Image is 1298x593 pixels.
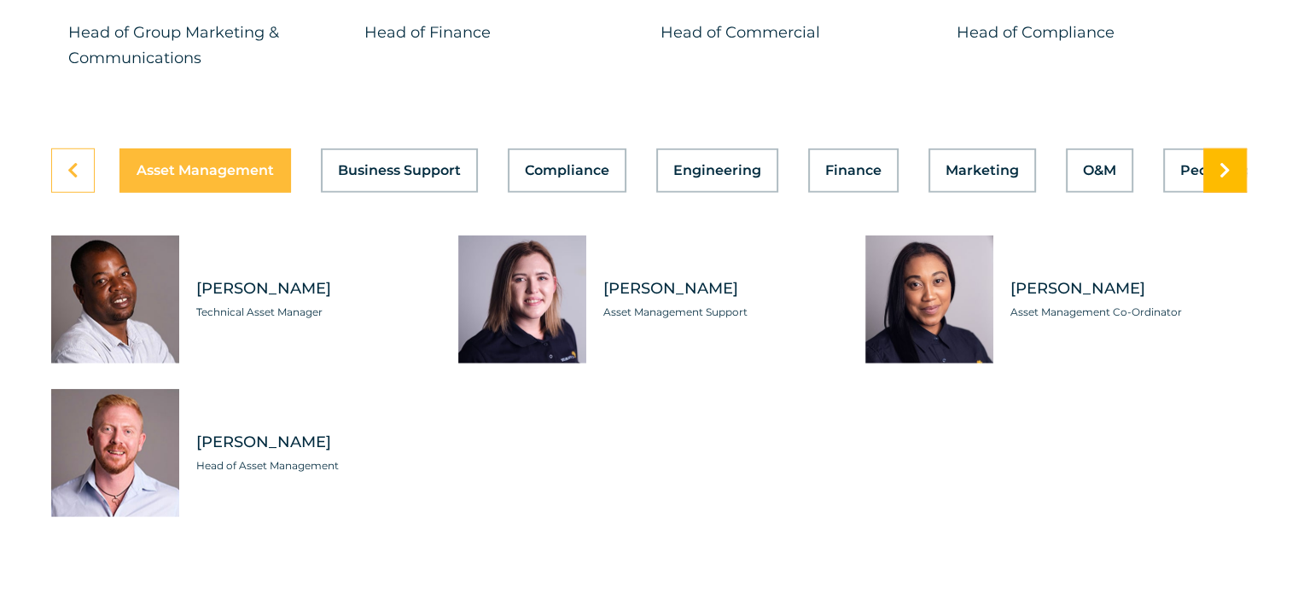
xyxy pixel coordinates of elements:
p: Head of Group Marketing & Communications [68,20,339,71]
span: Head of Asset Management [196,457,433,474]
span: [PERSON_NAME] [196,278,433,299]
span: [PERSON_NAME] [603,278,840,299]
span: Technical Asset Manager [196,304,433,321]
span: Marketing [946,164,1019,177]
span: Compliance [525,164,609,177]
span: O&M [1083,164,1116,177]
span: Engineering [673,164,761,177]
span: Asset Management Co-Ordinator [1010,304,1247,321]
div: Tabs. Open items with Enter or Space, close with Escape and navigate using the Arrow keys. [51,148,1247,517]
span: Asset Management [137,164,274,177]
span: Asset Management Support [603,304,840,321]
span: Business Support [338,164,461,177]
span: Finance [825,164,882,177]
p: Head of Finance [364,20,635,45]
span: [PERSON_NAME] [1010,278,1247,299]
p: Head of Commercial [661,20,931,45]
p: Head of Compliance [957,20,1227,45]
span: [PERSON_NAME] [196,432,433,453]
